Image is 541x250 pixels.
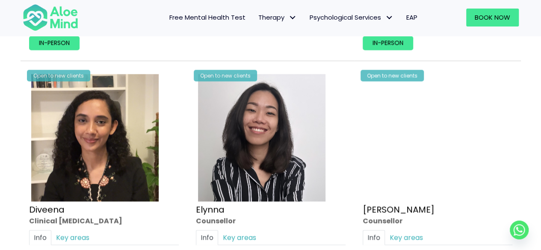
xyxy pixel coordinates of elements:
[196,203,225,215] a: Elynna
[169,13,245,22] span: Free Mental Health Test
[400,9,424,26] a: EAP
[194,70,257,81] div: Open to new clients
[383,12,396,24] span: Psychological Services: submenu
[363,216,512,226] div: Counsellor
[198,74,325,201] img: Elynna Counsellor
[510,221,529,239] a: Whatsapp
[475,13,510,22] span: Book Now
[363,230,385,245] a: Info
[29,230,51,245] a: Info
[252,9,303,26] a: TherapyTherapy: submenu
[31,74,159,201] img: IMG_1660 – Diveena Nair
[196,216,346,226] div: Counsellor
[385,230,428,245] a: Key areas
[89,9,424,26] nav: Menu
[29,203,65,215] a: Diveena
[303,9,400,26] a: Psychological ServicesPsychological Services: submenu
[361,70,424,81] div: Open to new clients
[363,203,435,215] a: [PERSON_NAME]
[196,230,218,245] a: Info
[23,3,78,32] img: Aloe mind Logo
[163,9,252,26] a: Free Mental Health Test
[258,13,297,22] span: Therapy
[51,230,94,245] a: Key areas
[218,230,261,245] a: Key areas
[365,74,492,201] img: Emelyne Counsellor
[29,36,80,50] a: In-person
[27,70,90,81] div: Open to new clients
[466,9,519,26] a: Book Now
[310,13,393,22] span: Psychological Services
[287,12,299,24] span: Therapy: submenu
[406,13,417,22] span: EAP
[363,36,413,50] a: In-person
[29,216,179,226] div: Clinical [MEDICAL_DATA]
